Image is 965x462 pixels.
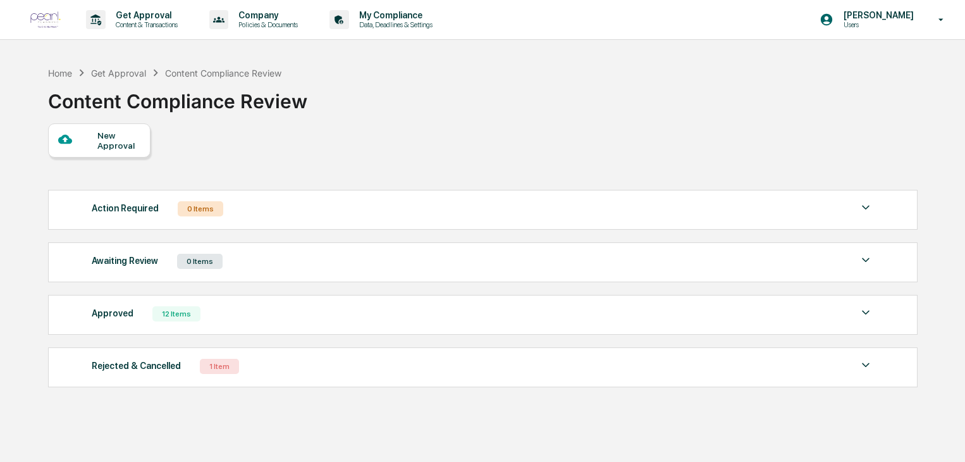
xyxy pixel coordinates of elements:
[349,10,439,20] p: My Compliance
[349,20,439,29] p: Data, Deadlines & Settings
[106,10,184,20] p: Get Approval
[178,201,223,216] div: 0 Items
[92,358,181,374] div: Rejected & Cancelled
[152,306,200,322] div: 12 Items
[925,420,959,454] iframe: Open customer support
[177,254,223,269] div: 0 Items
[833,20,920,29] p: Users
[92,305,133,322] div: Approved
[165,68,281,78] div: Content Compliance Review
[858,358,873,373] img: caret
[228,20,304,29] p: Policies & Documents
[858,253,873,268] img: caret
[833,10,920,20] p: [PERSON_NAME]
[106,20,184,29] p: Content & Transactions
[228,10,304,20] p: Company
[48,80,307,113] div: Content Compliance Review
[92,200,159,216] div: Action Required
[30,11,61,28] img: logo
[92,253,158,269] div: Awaiting Review
[91,68,146,78] div: Get Approval
[97,130,140,151] div: New Approval
[200,359,239,374] div: 1 Item
[858,200,873,215] img: caret
[48,68,72,78] div: Home
[858,305,873,320] img: caret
